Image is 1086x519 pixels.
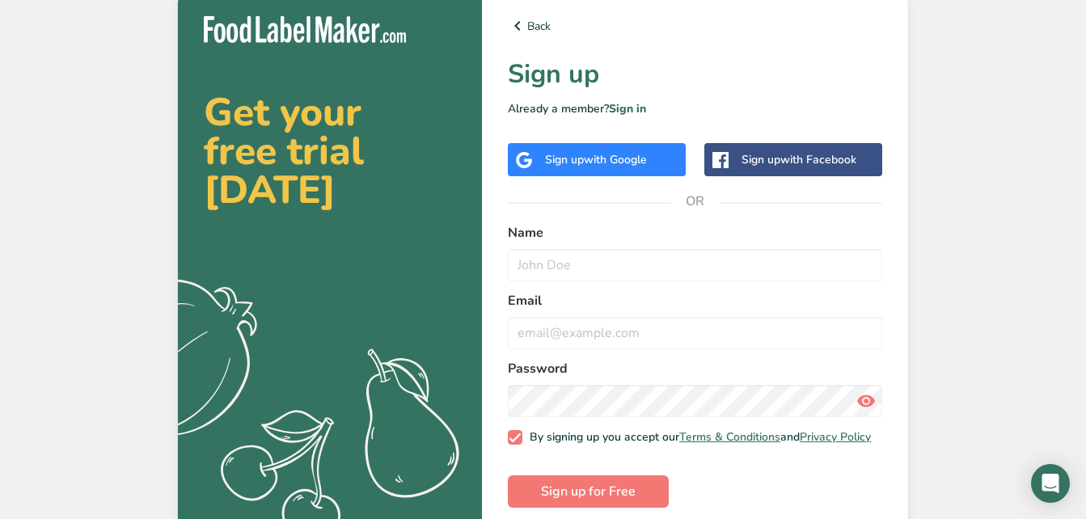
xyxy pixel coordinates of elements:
[508,16,882,36] a: Back
[742,151,856,168] div: Sign up
[508,223,882,243] label: Name
[800,429,871,445] a: Privacy Policy
[679,429,780,445] a: Terms & Conditions
[508,475,669,508] button: Sign up for Free
[671,177,720,226] span: OR
[204,93,456,209] h2: Get your free trial [DATE]
[508,55,882,94] h1: Sign up
[508,317,882,349] input: email@example.com
[780,152,856,167] span: with Facebook
[1031,464,1070,503] div: Open Intercom Messenger
[508,100,882,117] p: Already a member?
[609,101,646,116] a: Sign in
[522,430,872,445] span: By signing up you accept our and
[204,16,406,43] img: Food Label Maker
[508,249,882,281] input: John Doe
[584,152,647,167] span: with Google
[508,291,882,310] label: Email
[541,482,636,501] span: Sign up for Free
[508,359,882,378] label: Password
[545,151,647,168] div: Sign up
